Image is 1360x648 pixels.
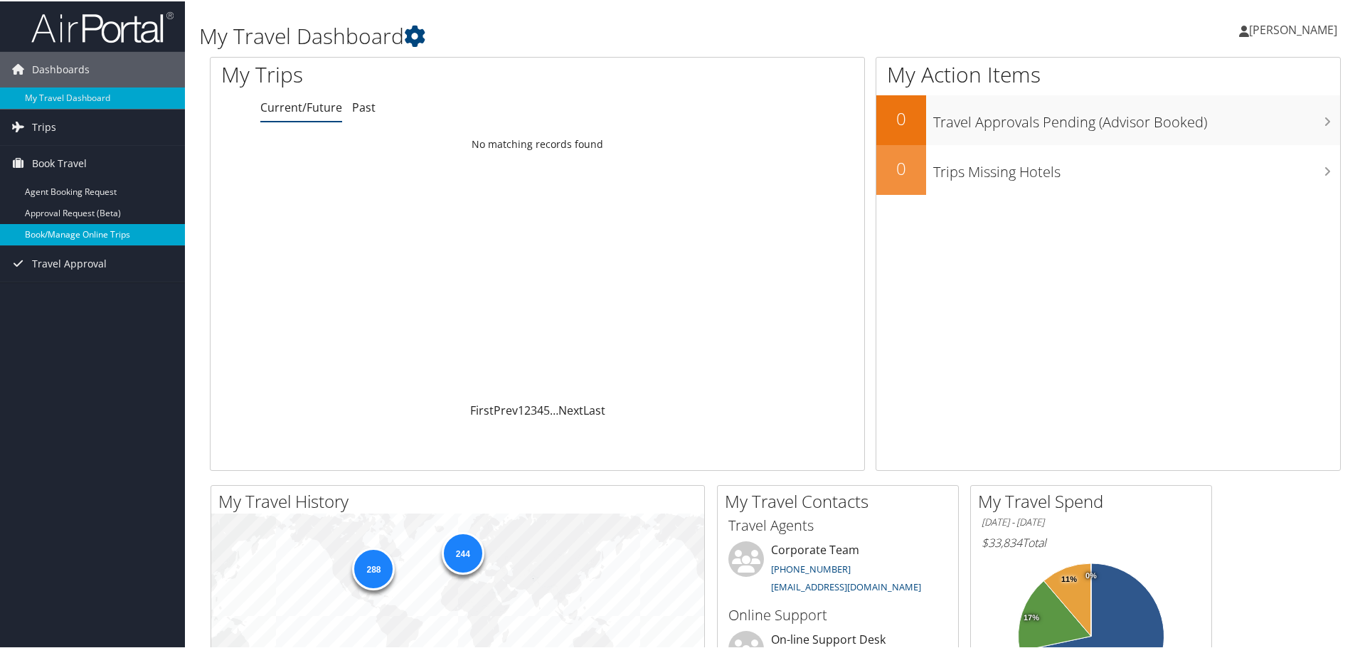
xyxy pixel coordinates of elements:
[1249,21,1337,36] span: [PERSON_NAME]
[876,155,926,179] h2: 0
[352,546,395,588] div: 288
[728,604,947,624] h3: Online Support
[933,104,1340,131] h3: Travel Approvals Pending (Advisor Booked)
[876,144,1340,193] a: 0Trips Missing Hotels
[982,514,1201,528] h6: [DATE] - [DATE]
[32,108,56,144] span: Trips
[1061,574,1077,583] tspan: 11%
[728,514,947,534] h3: Travel Agents
[524,401,531,417] a: 2
[1239,7,1351,50] a: [PERSON_NAME]
[583,401,605,417] a: Last
[494,401,518,417] a: Prev
[771,579,921,592] a: [EMAIL_ADDRESS][DOMAIN_NAME]
[725,488,958,512] h2: My Travel Contacts
[876,105,926,129] h2: 0
[558,401,583,417] a: Next
[531,401,537,417] a: 3
[550,401,558,417] span: …
[211,130,864,156] td: No matching records found
[1024,612,1039,621] tspan: 17%
[721,540,955,598] li: Corporate Team
[32,144,87,180] span: Book Travel
[982,533,1022,549] span: $33,834
[221,58,581,88] h1: My Trips
[876,94,1340,144] a: 0Travel Approvals Pending (Advisor Booked)
[771,561,851,574] a: [PHONE_NUMBER]
[1085,570,1097,579] tspan: 0%
[876,58,1340,88] h1: My Action Items
[978,488,1211,512] h2: My Travel Spend
[441,531,484,573] div: 244
[31,9,174,43] img: airportal-logo.png
[537,401,543,417] a: 4
[32,245,107,280] span: Travel Approval
[260,98,342,114] a: Current/Future
[218,488,704,512] h2: My Travel History
[199,20,967,50] h1: My Travel Dashboard
[470,401,494,417] a: First
[352,98,376,114] a: Past
[982,533,1201,549] h6: Total
[933,154,1340,181] h3: Trips Missing Hotels
[543,401,550,417] a: 5
[518,401,524,417] a: 1
[32,51,90,86] span: Dashboards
